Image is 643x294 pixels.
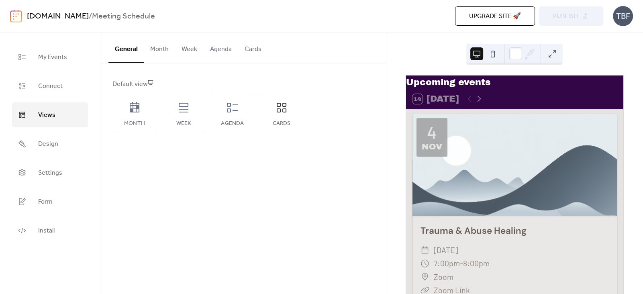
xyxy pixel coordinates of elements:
[12,102,88,127] a: Views
[10,10,22,22] img: logo
[38,80,63,93] span: Connect
[112,80,372,89] div: Default view
[421,270,429,284] div: ​
[108,33,144,63] button: General
[218,120,247,127] div: Agenda
[38,109,55,122] span: Views
[421,225,527,237] a: Trauma & Abuse Healing
[434,257,460,270] span: 7:00pm
[469,12,521,21] span: Upgrade site 🚀
[463,257,490,270] span: 8:00pm
[175,33,204,62] button: Week
[120,120,149,127] div: Month
[460,257,463,270] span: -
[434,270,453,284] span: Zoom
[455,6,535,26] button: Upgrade site 🚀
[12,218,88,243] a: Install
[169,120,198,127] div: Week
[613,6,633,26] div: TBF
[27,9,89,24] a: [DOMAIN_NAME]
[267,120,296,127] div: Cards
[12,45,88,69] a: My Events
[12,73,88,98] a: Connect
[89,9,92,24] b: /
[38,196,53,208] span: Form
[12,189,88,214] a: Form
[434,243,458,257] span: [DATE]
[38,225,55,237] span: Install
[406,76,623,89] div: Upcoming events
[38,138,58,151] span: Design
[421,243,429,257] div: ​
[12,160,88,185] a: Settings
[422,143,442,151] div: Nov
[12,131,88,156] a: Design
[238,33,268,62] button: Cards
[427,124,437,141] div: 4
[38,51,67,64] span: My Events
[92,9,155,24] b: Meeting Schedule
[144,33,175,62] button: Month
[421,257,429,270] div: ​
[38,167,62,180] span: Settings
[204,33,238,62] button: Agenda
